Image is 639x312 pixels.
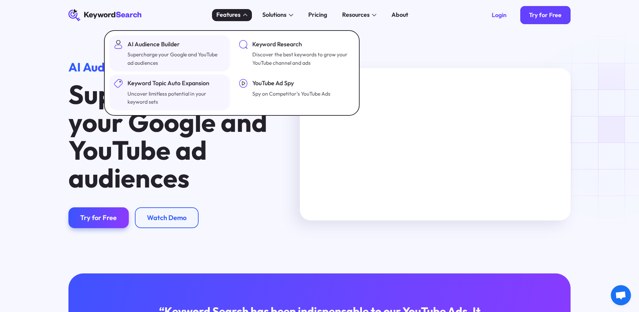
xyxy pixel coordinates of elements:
[252,79,330,88] div: YouTube Ad Spy
[68,59,176,74] span: AI Audience Builder
[492,11,507,19] div: Login
[262,10,286,19] div: Solutions
[342,10,370,19] div: Resources
[520,6,571,24] a: Try for Free
[252,90,330,98] div: Spy on Competitor's YouTube Ads
[234,74,355,111] a: YouTube Ad SpySpy on Competitor's YouTube Ads
[104,30,360,116] nav: Features
[80,213,117,222] div: Try for Free
[391,10,408,19] div: About
[68,207,129,228] a: Try for Free
[483,6,516,24] a: Login
[68,81,272,192] h1: Supercharge your Google and YouTube ad audiences
[109,35,230,71] a: AI Audience BuilderSupercharge your Google and YouTube ad audiences
[300,68,571,220] iframe: KeywordSearch Homepage Welcome
[252,40,349,49] div: Keyword Research
[127,79,224,88] div: Keyword Topic Auto Expansion
[529,11,562,19] div: Try for Free
[127,50,224,67] div: Supercharge your Google and YouTube ad audiences
[127,90,224,106] div: Uncover limitless potential in your keyword sets
[147,213,187,222] div: Watch Demo
[109,74,230,111] a: Keyword Topic Auto ExpansionUncover limitless potential in your keyword sets
[611,285,631,305] div: Open chat
[234,35,355,71] a: Keyword ResearchDiscover the best keywords to grow your YouTube channel and ads
[304,9,332,21] a: Pricing
[216,10,241,19] div: Features
[127,40,224,49] div: AI Audience Builder
[252,50,349,67] div: Discover the best keywords to grow your YouTube channel and ads
[387,9,413,21] a: About
[308,10,327,19] div: Pricing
